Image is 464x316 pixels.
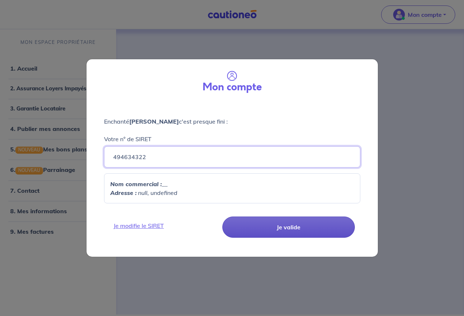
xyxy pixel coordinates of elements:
button: Je valide [222,217,355,238]
em: null, undefined [138,189,177,196]
strong: Adresse : [110,189,137,196]
p: Votre n° de SIRET [104,135,152,143]
input: Ex : 4356797535 [104,146,360,168]
a: Je modifie le SIRET [109,221,220,230]
p: __ [110,180,354,188]
h3: Mon compte [203,81,262,94]
strong: Nom commercial : [110,180,162,188]
p: Enchanté c'est presque fini : [104,117,360,126]
strong: [PERSON_NAME] [129,118,179,125]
